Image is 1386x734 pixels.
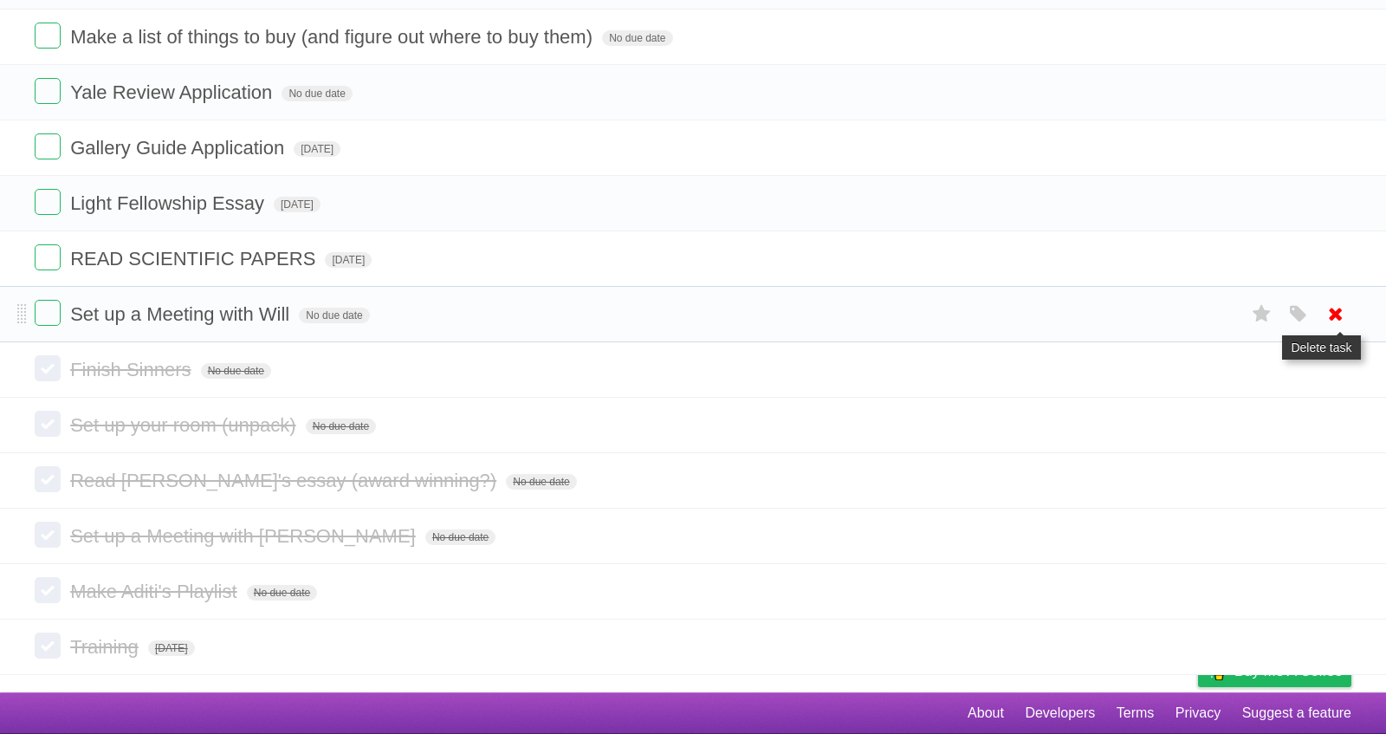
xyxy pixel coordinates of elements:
[294,141,340,157] span: [DATE]
[35,466,61,492] label: Done
[35,355,61,381] label: Done
[35,23,61,49] label: Done
[35,78,61,104] label: Done
[70,81,276,103] span: Yale Review Application
[70,359,195,380] span: Finish Sinners
[306,419,376,434] span: No due date
[1025,697,1095,730] a: Developers
[1246,300,1279,328] label: Star task
[968,697,1004,730] a: About
[35,244,61,270] label: Done
[1176,697,1221,730] a: Privacy
[506,474,576,490] span: No due date
[1242,697,1351,730] a: Suggest a feature
[247,585,317,601] span: No due date
[35,189,61,215] label: Done
[35,133,61,159] label: Done
[70,192,269,214] span: Light Fellowship Essay
[70,248,320,270] span: READ SCIENTIFIC PAPERS
[70,303,294,325] span: Set up a Meeting with Will
[299,308,369,323] span: No due date
[425,529,495,545] span: No due date
[35,300,61,326] label: Done
[148,640,195,656] span: [DATE]
[35,411,61,437] label: Done
[70,581,242,602] span: Make Aditi's Playlist
[70,137,288,159] span: Gallery Guide Application
[1117,697,1155,730] a: Terms
[70,26,597,48] span: Make a list of things to buy (and figure out where to buy them)
[274,197,321,212] span: [DATE]
[70,525,420,547] span: Set up a Meeting with [PERSON_NAME]
[70,414,300,436] span: Set up your room (unpack)
[602,30,672,46] span: No due date
[282,86,352,101] span: No due date
[201,363,271,379] span: No due date
[35,522,61,548] label: Done
[35,633,61,659] label: Done
[35,577,61,603] label: Done
[325,252,372,268] span: [DATE]
[70,470,501,491] span: Read [PERSON_NAME]'s essay (award winning?)
[1234,656,1343,686] span: Buy me a coffee
[70,636,143,658] span: Training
